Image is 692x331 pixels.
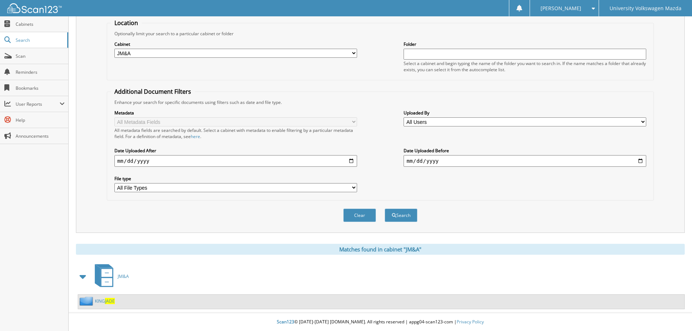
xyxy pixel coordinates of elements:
[90,262,129,291] a: JM&A
[16,21,65,27] span: Cabinets
[114,110,357,116] label: Metadata
[111,99,650,105] div: Enhance your search for specific documents using filters such as date and file type.
[111,31,650,37] div: Optionally limit your search to a particular cabinet or folder
[16,53,65,59] span: Scan
[385,209,417,222] button: Search
[114,41,357,47] label: Cabinet
[114,148,357,154] label: Date Uploaded After
[114,127,357,140] div: All metadata fields are searched by default. Select a cabinet with metadata to enable filtering b...
[343,209,376,222] button: Clear
[7,3,62,13] img: scan123-logo-white.svg
[404,41,646,47] label: Folder
[16,69,65,75] span: Reminders
[114,155,357,167] input: start
[114,175,357,182] label: File type
[404,148,646,154] label: Date Uploaded Before
[80,296,95,306] img: folder2.png
[16,85,65,91] span: Bookmarks
[111,88,195,96] legend: Additional Document Filters
[118,273,129,279] span: JM&A
[610,6,681,11] span: University Volkswagen Mazda
[541,6,581,11] span: [PERSON_NAME]
[191,133,200,140] a: here
[76,244,685,255] div: Matches found in cabinet "JM&A"
[69,313,692,331] div: © [DATE]-[DATE] [DOMAIN_NAME]. All rights reserved | appg04-scan123-com |
[16,101,60,107] span: User Reports
[656,296,692,331] iframe: Chat Widget
[457,319,484,325] a: Privacy Policy
[404,60,646,73] div: Select a cabinet and begin typing the name of the folder you want to search in. If the name match...
[105,298,115,304] span: JADE
[16,37,64,43] span: Search
[404,155,646,167] input: end
[95,298,115,304] a: KINGJADE
[277,319,294,325] span: Scan123
[111,19,142,27] legend: Location
[404,110,646,116] label: Uploaded By
[16,117,65,123] span: Help
[16,133,65,139] span: Announcements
